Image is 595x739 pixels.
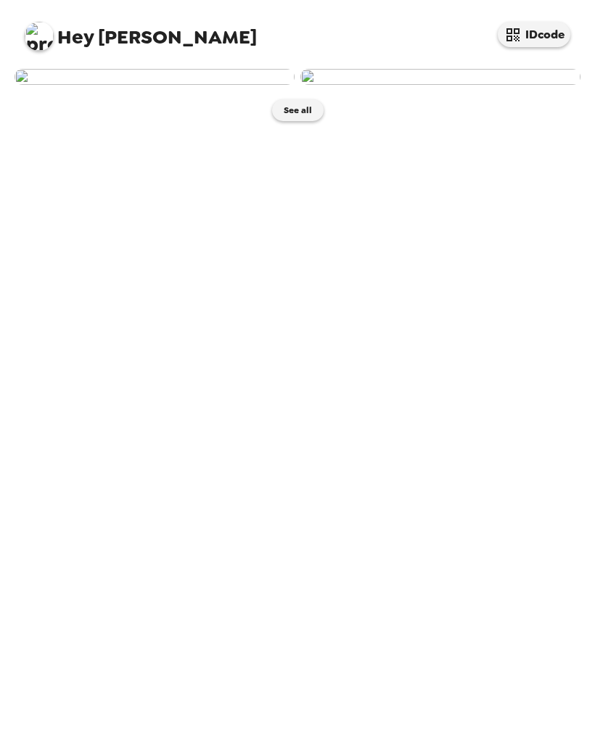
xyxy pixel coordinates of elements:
span: [PERSON_NAME] [25,15,257,47]
img: user-272841 [300,69,580,85]
img: profile pic [25,22,54,51]
span: Hey [57,24,94,50]
button: IDcode [498,22,570,47]
img: user-272843 [15,69,295,85]
button: See all [272,99,324,121]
